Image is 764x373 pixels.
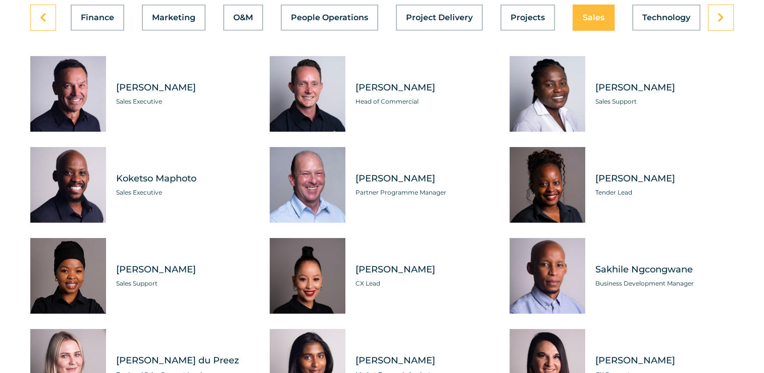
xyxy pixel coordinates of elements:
[116,81,254,94] span: [PERSON_NAME]
[406,14,473,22] span: Project Delivery
[291,14,368,22] span: People Operations
[355,97,494,107] span: Head of Commercial
[595,172,734,185] span: [PERSON_NAME]
[595,97,734,107] span: Sales Support
[116,97,254,107] span: Sales Executive
[116,188,254,198] span: Sales Executive
[595,188,734,198] span: Tender Lead
[355,172,494,185] span: [PERSON_NAME]
[81,14,114,22] span: Finance
[116,354,254,367] span: [PERSON_NAME] du Preez
[511,14,545,22] span: Projects
[595,81,734,94] span: [PERSON_NAME]
[355,278,494,289] span: CX Lead
[152,14,195,22] span: Marketing
[595,278,734,289] span: Business Development Manager
[233,14,253,22] span: O&M
[355,263,494,276] span: [PERSON_NAME]
[583,14,604,22] span: Sales
[116,263,254,276] span: [PERSON_NAME]
[595,263,734,276] span: Sakhile Ngcongwane
[355,354,494,367] span: [PERSON_NAME]
[642,14,690,22] span: Technology
[116,172,254,185] span: Koketso Maphoto
[116,278,254,289] span: Sales Support
[355,81,494,94] span: [PERSON_NAME]
[355,188,494,198] span: Partner Programme Manager
[595,354,734,367] span: [PERSON_NAME]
